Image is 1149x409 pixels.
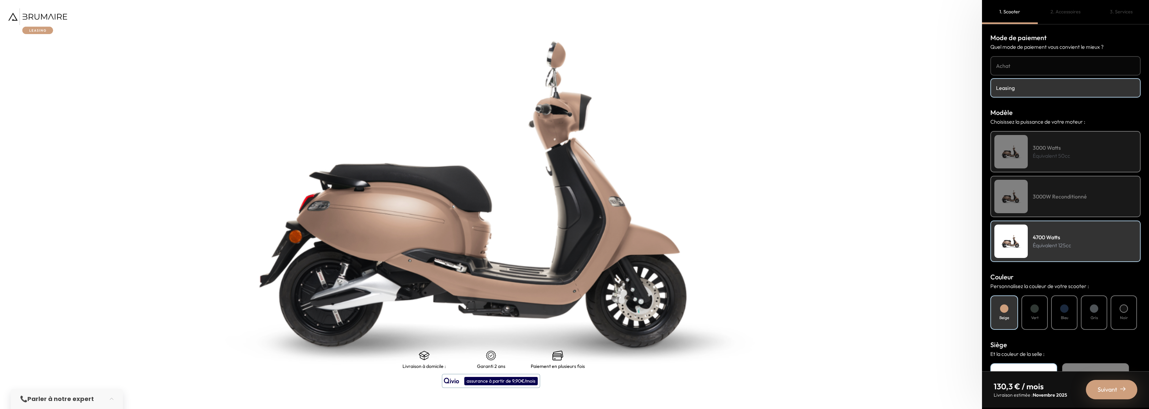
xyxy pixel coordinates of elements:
[552,350,563,361] img: credit-cards.png
[990,56,1141,76] a: Achat
[442,374,540,388] button: assurance à partir de 9,90€/mois
[486,350,496,361] img: certificat-de-garantie.png
[1033,241,1071,249] p: Équivalent 125cc
[1031,315,1038,321] h4: Vert
[994,392,1067,398] p: Livraison estimée :
[990,350,1141,358] p: Et la couleur de la selle :
[402,364,446,369] p: Livraison à domicile :
[1033,392,1067,398] span: Novembre 2025
[990,272,1141,282] h3: Couleur
[1120,386,1126,392] img: right-arrow-2.png
[531,364,585,369] p: Paiement en plusieurs fois
[994,367,1053,376] h4: Noir
[419,350,430,361] img: shipping.png
[1033,233,1071,241] h4: 4700 Watts
[990,118,1141,126] p: Choisissez la puissance de votre moteur :
[1098,385,1117,394] span: Suivant
[1033,152,1070,160] p: Équivalent 50cc
[994,225,1028,258] img: Scooter Leasing
[990,340,1141,350] h3: Siège
[996,62,1135,70] h4: Achat
[1033,192,1087,200] h4: 3000W Reconditionné
[1091,315,1098,321] h4: Gris
[994,135,1028,168] img: Scooter Leasing
[994,381,1067,392] p: 130,3 € / mois
[994,180,1028,213] img: Scooter Leasing
[1120,315,1128,321] h4: Noir
[8,8,67,34] img: Brumaire Leasing
[1033,144,1070,152] h4: 3000 Watts
[990,43,1141,51] p: Quel mode de paiement vous convient le mieux ?
[1066,367,1125,376] h4: Beige
[464,377,538,385] div: assurance à partir de 9,90€/mois
[1061,315,1068,321] h4: Bleu
[477,364,505,369] p: Garanti 2 ans
[999,315,1009,321] h4: Beige
[444,377,459,385] img: logo qivio
[996,84,1135,92] h4: Leasing
[990,282,1141,290] p: Personnalisez la couleur de votre scooter :
[990,108,1141,118] h3: Modèle
[990,33,1141,43] h3: Mode de paiement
